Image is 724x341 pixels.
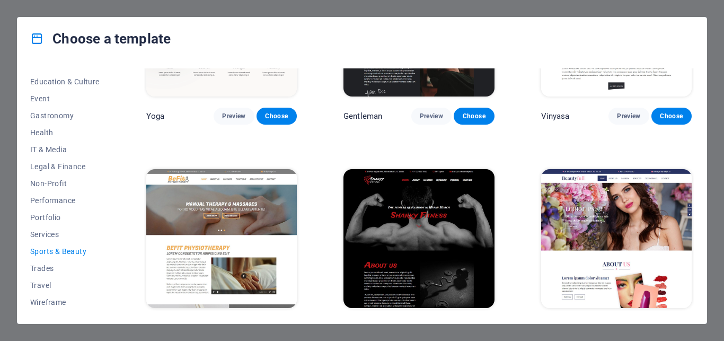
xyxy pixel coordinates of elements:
[30,260,100,277] button: Trades
[30,264,100,273] span: Trades
[420,112,443,120] span: Preview
[30,145,100,154] span: IT & Media
[30,209,100,226] button: Portfolio
[30,213,100,222] span: Portfolio
[30,247,100,256] span: Sports & Beauty
[30,94,100,103] span: Event
[30,73,100,90] button: Education & Culture
[257,108,297,125] button: Choose
[462,112,485,120] span: Choose
[30,77,100,86] span: Education & Culture
[30,298,100,307] span: Wireframe
[343,169,494,308] img: Sharky Fitness
[660,112,683,120] span: Choose
[214,108,254,125] button: Preview
[343,111,382,121] p: Gentleman
[30,243,100,260] button: Sports & Beauty
[30,141,100,158] button: IT & Media
[30,294,100,311] button: Wireframe
[608,108,649,125] button: Preview
[30,128,100,137] span: Health
[454,108,494,125] button: Choose
[30,124,100,141] button: Health
[30,226,100,243] button: Services
[30,230,100,239] span: Services
[30,162,100,171] span: Legal & Finance
[617,112,640,120] span: Preview
[146,111,165,121] p: Yoga
[30,90,100,107] button: Event
[30,111,100,120] span: Gastronomy
[222,112,245,120] span: Preview
[30,196,100,205] span: Performance
[30,192,100,209] button: Performance
[30,179,100,188] span: Non-Profit
[411,108,452,125] button: Preview
[30,158,100,175] button: Legal & Finance
[651,108,692,125] button: Choose
[30,30,171,47] h4: Choose a template
[30,281,100,290] span: Travel
[30,175,100,192] button: Non-Profit
[265,112,288,120] span: Choose
[30,107,100,124] button: Gastronomy
[541,169,692,308] img: Beautyfull
[541,111,570,121] p: Vinyasa
[30,277,100,294] button: Travel
[146,169,297,308] img: BeFit PHYSIOTHERAPY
